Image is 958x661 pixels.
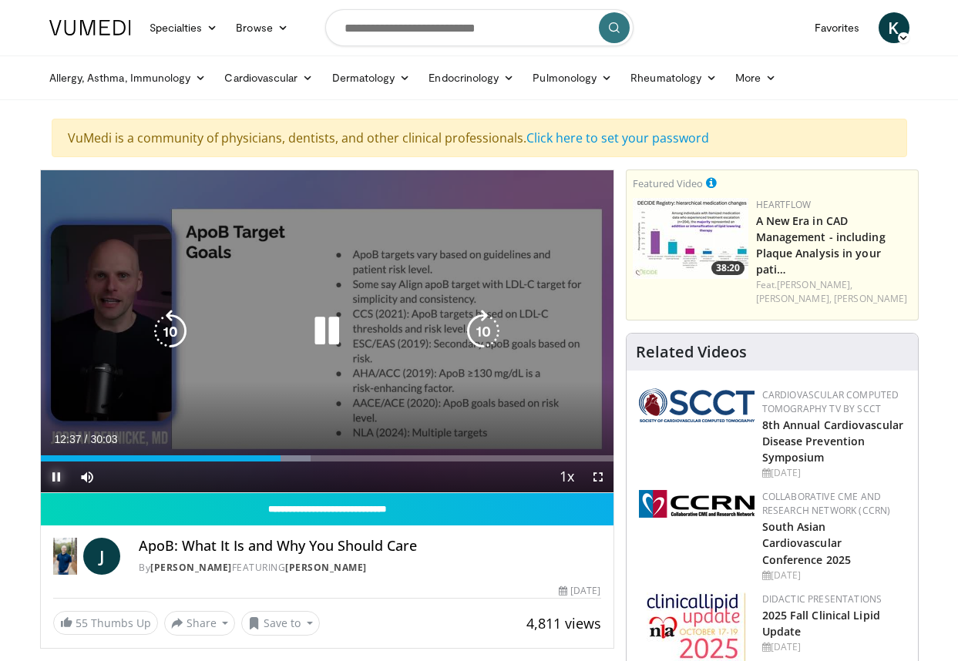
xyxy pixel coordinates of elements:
[526,129,709,146] a: Click here to set your password
[756,198,812,211] a: Heartflow
[762,490,891,517] a: Collaborative CME and Research Network (CCRN)
[639,388,755,422] img: 51a70120-4f25-49cc-93a4-67582377e75f.png.150x105_q85_autocrop_double_scale_upscale_version-0.2.png
[164,611,236,636] button: Share
[419,62,523,93] a: Endocrinology
[726,62,785,93] a: More
[762,418,904,465] a: 8th Annual Cardiovascular Disease Prevention Symposium
[636,343,747,361] h4: Related Videos
[139,538,600,555] h4: ApoB: What It Is and Why You Should Care
[834,292,907,305] a: [PERSON_NAME]
[762,569,906,582] div: [DATE]
[559,584,600,598] div: [DATE]
[552,461,583,492] button: Playback Rate
[140,12,227,43] a: Specialties
[241,611,320,636] button: Save to
[41,170,613,493] video-js: Video Player
[53,538,78,575] img: Dr. Jordan Rennicke
[41,455,613,461] div: Progress Bar
[762,466,906,480] div: [DATE]
[215,62,322,93] a: Cardiovascular
[621,62,726,93] a: Rheumatology
[55,433,82,445] span: 12:37
[72,461,103,492] button: Mute
[523,62,621,93] a: Pulmonology
[526,614,601,632] span: 4,811 views
[41,461,72,492] button: Pause
[756,213,886,277] a: A New Era in CAD Management - including Plaque Analysis in your pati…
[756,292,832,305] a: [PERSON_NAME],
[150,561,232,574] a: [PERSON_NAME]
[762,519,852,566] a: South Asian Cardiovascular Conference 2025
[53,611,158,635] a: 55 Thumbs Up
[90,433,117,445] span: 30:03
[323,62,420,93] a: Dermatology
[762,388,899,415] a: Cardiovascular Computed Tomography TV by SCCT
[83,538,120,575] a: J
[49,20,131,35] img: VuMedi Logo
[325,9,634,46] input: Search topics, interventions
[633,198,748,279] a: 38:20
[879,12,909,43] a: K
[285,561,367,574] a: [PERSON_NAME]
[777,278,852,291] a: [PERSON_NAME],
[40,62,216,93] a: Allergy, Asthma, Immunology
[762,592,906,606] div: Didactic Presentations
[639,490,755,518] img: a04ee3ba-8487-4636-b0fb-5e8d268f3737.png.150x105_q85_autocrop_double_scale_upscale_version-0.2.png
[76,616,88,630] span: 55
[805,12,869,43] a: Favorites
[227,12,297,43] a: Browse
[711,261,745,275] span: 38:20
[583,461,613,492] button: Fullscreen
[762,640,906,654] div: [DATE]
[633,198,748,279] img: 738d0e2d-290f-4d89-8861-908fb8b721dc.150x105_q85_crop-smart_upscale.jpg
[85,433,88,445] span: /
[52,119,907,157] div: VuMedi is a community of physicians, dentists, and other clinical professionals.
[139,561,600,575] div: By FEATURING
[762,608,880,639] a: 2025 Fall Clinical Lipid Update
[756,278,912,306] div: Feat.
[633,176,703,190] small: Featured Video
